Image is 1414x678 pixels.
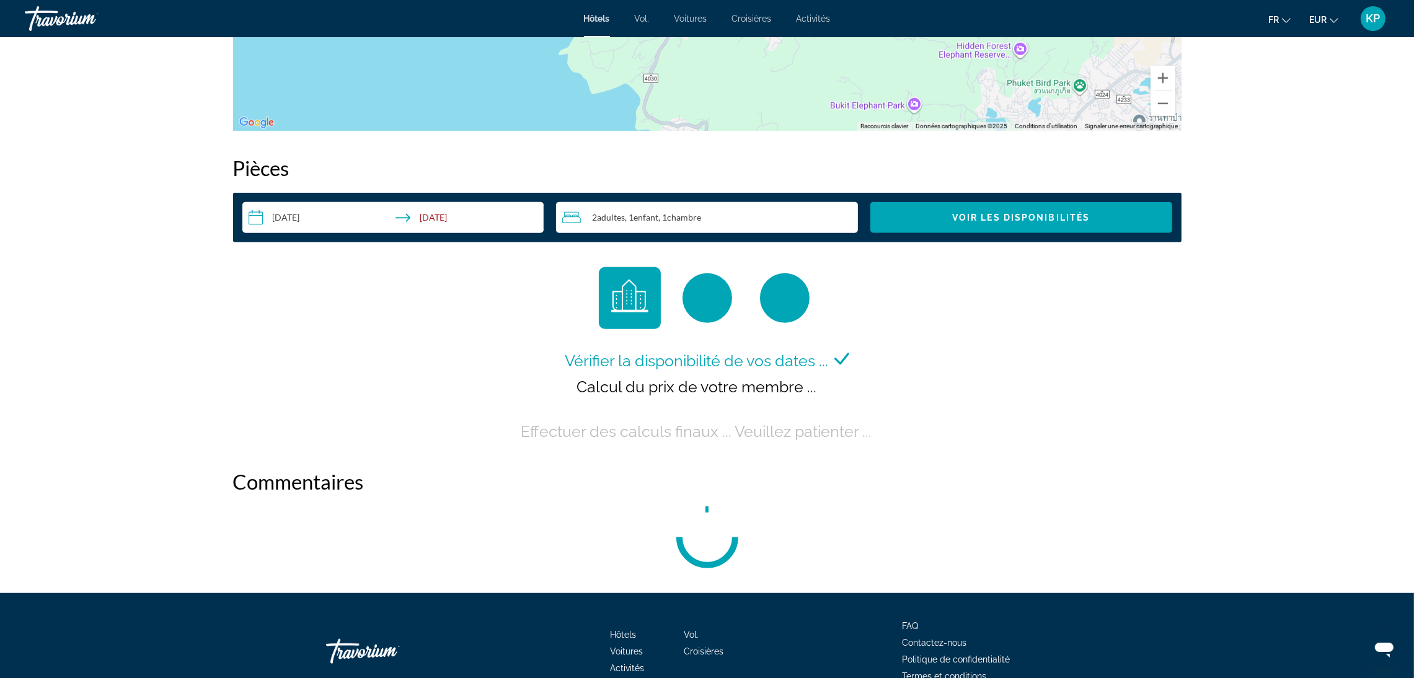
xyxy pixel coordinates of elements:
a: Croisières [732,14,772,24]
a: Voitures [674,14,707,24]
a: Travorium [326,633,450,670]
a: Hôtels [610,630,636,640]
a: Activités [797,14,831,24]
a: Conditions d'utilisation (s'ouvre dans un nouvel onglet) [1015,123,1077,130]
button: Menu utilisateur [1357,6,1389,32]
span: Vérifier la disponibilité de vos dates ... [565,351,828,370]
span: Effectuer des calculs finaux ... Veuillez patienter ... [521,422,872,441]
span: Chambre [667,212,701,222]
span: 2 [592,213,625,222]
span: Voir les disponibilités [952,213,1090,222]
a: Voitures [610,646,643,656]
a: Vol. [635,14,650,24]
span: Calcul du prix de votre membre ... [577,377,816,396]
button: Check-in date: Feb 14, 2026 Check-out date: Feb 18, 2026 [242,202,544,233]
a: Travorium [25,2,149,35]
button: Voir les disponibilités [870,202,1172,233]
button: Zoom arrière [1151,91,1175,116]
font: fr [1268,15,1279,25]
span: Adultes [597,212,625,222]
a: FAQ [903,621,919,631]
button: Raccourcis clavier [860,122,908,131]
button: Changer de devise [1309,11,1338,29]
a: Signaler une erreur cartographique [1085,123,1178,130]
span: , 1 [658,213,701,222]
a: Ouvrir cette zone dans Google Maps (dans une nouvelle fenêtre) [236,115,277,131]
h2: Pièces [233,156,1182,180]
button: Changer de langue [1268,11,1291,29]
span: Enfant [634,212,658,222]
iframe: Bouton de lancement de la fenêtre de messagerie [1364,628,1404,668]
h2: Commentaires [233,469,1182,494]
span: Données cartographiques ©2025 [916,123,1007,130]
a: Politique de confidentialité [903,654,1010,664]
a: Vol. [684,630,699,640]
font: EUR [1309,15,1327,25]
div: Search widget [242,202,1172,233]
img: Google [236,115,277,131]
button: Zoom avant [1151,66,1175,90]
a: Hôtels [584,14,610,24]
a: Activités [610,663,644,673]
span: , 1 [625,213,658,222]
font: KP [1366,12,1381,25]
button: Travelers: 2 adults, 1 child [556,202,858,233]
a: Croisières [684,646,723,656]
a: Contactez-nous [903,638,967,648]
